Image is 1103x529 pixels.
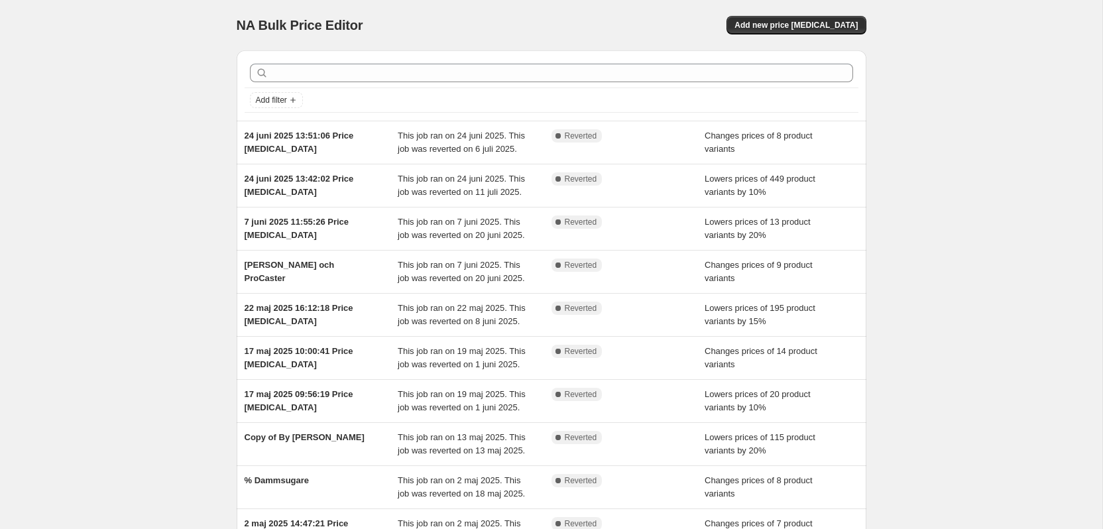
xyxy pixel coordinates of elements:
[245,260,335,283] span: [PERSON_NAME] och ProCaster
[398,303,526,326] span: This job ran on 22 maj 2025. This job was reverted on 8 juni 2025.
[245,174,354,197] span: 24 juni 2025 13:42:02 Price [MEDICAL_DATA]
[705,475,813,499] span: Changes prices of 8 product variants
[726,16,866,34] button: Add new price [MEDICAL_DATA]
[565,217,597,227] span: Reverted
[245,303,353,326] span: 22 maj 2025 16:12:18 Price [MEDICAL_DATA]
[565,260,597,270] span: Reverted
[256,95,287,105] span: Add filter
[565,475,597,486] span: Reverted
[565,518,597,529] span: Reverted
[705,432,815,455] span: Lowers prices of 115 product variants by 20%
[398,260,525,283] span: This job ran on 7 juni 2025. This job was reverted on 20 juni 2025.
[398,432,526,455] span: This job ran on 13 maj 2025. This job was reverted on 13 maj 2025.
[245,346,353,369] span: 17 maj 2025 10:00:41 Price [MEDICAL_DATA]
[398,217,525,240] span: This job ran on 7 juni 2025. This job was reverted on 20 juni 2025.
[398,346,526,369] span: This job ran on 19 maj 2025. This job was reverted on 1 juni 2025.
[705,174,815,197] span: Lowers prices of 449 product variants by 10%
[565,174,597,184] span: Reverted
[565,303,597,314] span: Reverted
[245,217,349,240] span: 7 juni 2025 11:55:26 Price [MEDICAL_DATA]
[398,475,525,499] span: This job ran on 2 maj 2025. This job was reverted on 18 maj 2025.
[398,131,525,154] span: This job ran on 24 juni 2025. This job was reverted on 6 juli 2025.
[245,131,354,154] span: 24 juni 2025 13:51:06 Price [MEDICAL_DATA]
[705,217,811,240] span: Lowers prices of 13 product variants by 20%
[705,260,813,283] span: Changes prices of 9 product variants
[237,18,363,32] span: NA Bulk Price Editor
[705,389,811,412] span: Lowers prices of 20 product variants by 10%
[245,389,353,412] span: 17 maj 2025 09:56:19 Price [MEDICAL_DATA]
[565,346,597,357] span: Reverted
[245,432,365,442] span: Copy of By [PERSON_NAME]
[565,389,597,400] span: Reverted
[398,174,525,197] span: This job ran on 24 juni 2025. This job was reverted on 11 juli 2025.
[245,475,310,485] span: % Dammsugare
[705,131,813,154] span: Changes prices of 8 product variants
[565,131,597,141] span: Reverted
[705,346,817,369] span: Changes prices of 14 product variants
[250,92,303,108] button: Add filter
[705,303,815,326] span: Lowers prices of 195 product variants by 15%
[398,389,526,412] span: This job ran on 19 maj 2025. This job was reverted on 1 juni 2025.
[565,432,597,443] span: Reverted
[734,20,858,30] span: Add new price [MEDICAL_DATA]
